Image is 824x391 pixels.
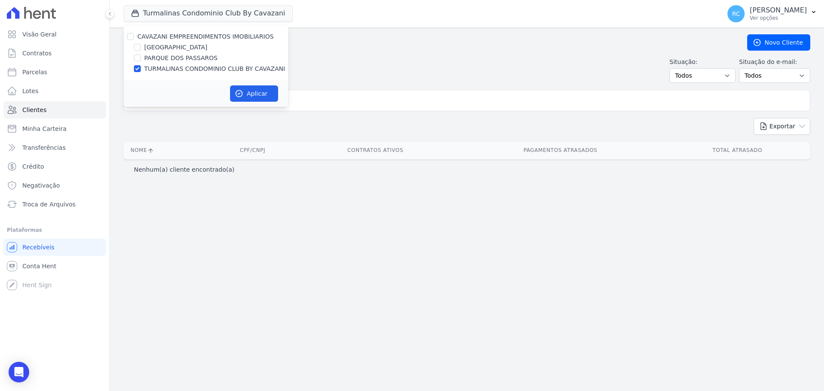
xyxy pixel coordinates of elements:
span: Visão Geral [22,30,57,39]
label: CAVAZANI EMPREENDIMENTOS IMOBILIARIOS [137,33,274,40]
a: Minha Carteira [3,120,106,137]
span: Conta Hent [22,262,56,270]
button: RC [PERSON_NAME] Ver opções [721,2,824,26]
a: Novo Cliente [747,34,810,51]
span: Troca de Arquivos [22,200,76,209]
a: Troca de Arquivos [3,196,106,213]
a: Lotes [3,82,106,100]
button: Aplicar [230,85,278,102]
a: Conta Hent [3,258,106,275]
a: Transferências [3,139,106,156]
span: RC [732,11,740,17]
span: Recebíveis [22,243,55,252]
th: CPF/CNPJ [211,142,294,159]
label: Situação do e-mail: [739,58,810,67]
span: Negativação [22,181,60,190]
p: Ver opções [750,15,807,21]
button: Exportar [754,118,810,135]
h2: Clientes [124,35,733,50]
div: Plataformas [7,225,103,235]
span: Transferências [22,143,66,152]
a: Contratos [3,45,106,62]
span: Lotes [22,87,39,95]
th: Nome [124,142,211,159]
span: Minha Carteira [22,124,67,133]
th: Contratos Ativos [294,142,456,159]
span: Clientes [22,106,46,114]
th: Pagamentos Atrasados [456,142,664,159]
button: Turmalinas Condominio Club By Cavazani [124,5,293,21]
span: Contratos [22,49,51,58]
label: PARQUE DOS PASSAROS [144,54,218,63]
th: Total Atrasado [664,142,810,159]
a: Parcelas [3,64,106,81]
label: Situação: [669,58,736,67]
a: Clientes [3,101,106,118]
label: [GEOGRAPHIC_DATA] [144,43,207,52]
div: Open Intercom Messenger [9,362,29,382]
a: Negativação [3,177,106,194]
a: Visão Geral [3,26,106,43]
span: Crédito [22,162,44,171]
label: TURMALINAS CONDOMINIO CLUB BY CAVAZANI [144,64,285,73]
p: Nenhum(a) cliente encontrado(a) [134,165,234,174]
a: Crédito [3,158,106,175]
p: [PERSON_NAME] [750,6,807,15]
input: Buscar por nome, CPF ou e-mail [139,92,806,109]
a: Recebíveis [3,239,106,256]
span: Parcelas [22,68,47,76]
